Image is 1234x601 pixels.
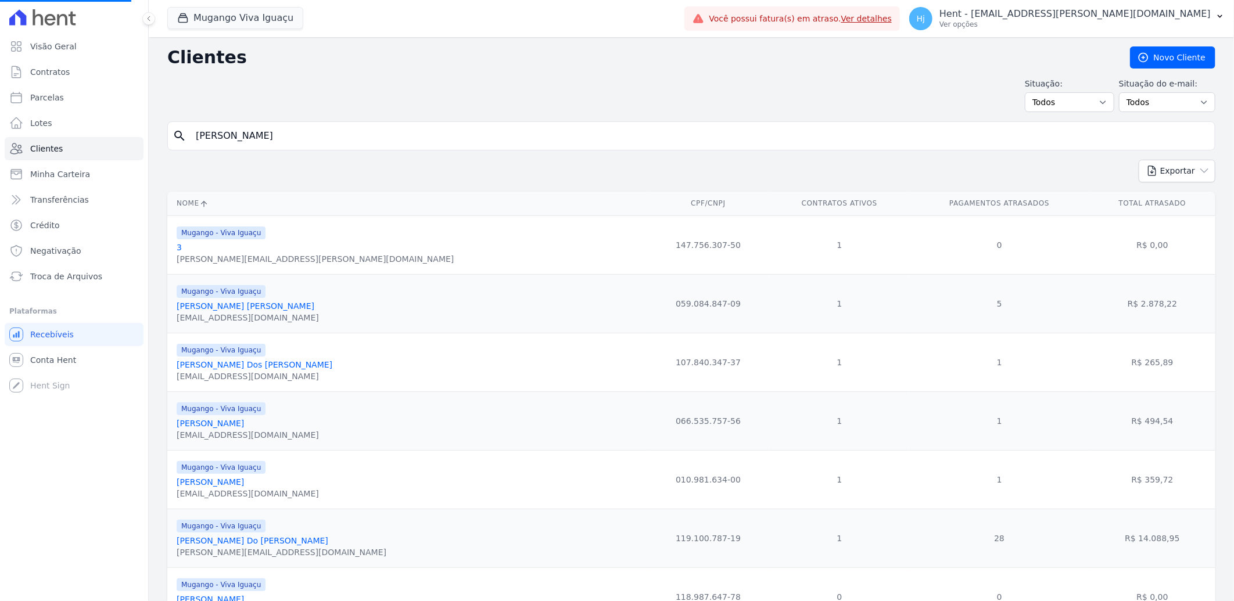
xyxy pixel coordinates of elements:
[769,192,909,215] th: Contratos Ativos
[177,546,386,558] div: [PERSON_NAME][EMAIL_ADDRESS][DOMAIN_NAME]
[647,215,770,274] td: 147.756.307-50
[647,333,770,391] td: 107.840.347-37
[769,509,909,567] td: 1
[1130,46,1215,69] a: Novo Cliente
[841,14,892,23] a: Ver detalhes
[939,20,1211,29] p: Ver opções
[177,419,244,428] a: [PERSON_NAME]
[5,214,144,237] a: Crédito
[769,274,909,333] td: 1
[5,188,144,211] a: Transferências
[909,274,1089,333] td: 5
[1025,78,1114,90] label: Situação:
[177,429,319,441] div: [EMAIL_ADDRESS][DOMAIN_NAME]
[30,219,60,231] span: Crédito
[5,323,144,346] a: Recebíveis
[647,391,770,450] td: 066.535.757-56
[769,333,909,391] td: 1
[177,578,266,591] span: Mugango - Viva Iguaçu
[177,402,266,415] span: Mugango - Viva Iguaçu
[177,243,182,252] a: 3
[5,163,144,186] a: Minha Carteira
[5,137,144,160] a: Clientes
[909,192,1089,215] th: Pagamentos Atrasados
[647,450,770,509] td: 010.981.634-00
[1089,450,1215,509] td: R$ 359,72
[900,2,1234,35] button: Hj Hent - [EMAIL_ADDRESS][PERSON_NAME][DOMAIN_NAME] Ver opções
[909,509,1089,567] td: 28
[30,143,63,154] span: Clientes
[1089,274,1215,333] td: R$ 2.878,22
[177,370,332,382] div: [EMAIL_ADDRESS][DOMAIN_NAME]
[30,271,102,282] span: Troca de Arquivos
[5,348,144,372] a: Conta Hent
[1139,160,1215,182] button: Exportar
[30,168,90,180] span: Minha Carteira
[909,333,1089,391] td: 1
[909,215,1089,274] td: 0
[167,7,303,29] button: Mugango Viva Iguaçu
[909,391,1089,450] td: 1
[1089,215,1215,274] td: R$ 0,00
[769,215,909,274] td: 1
[30,329,74,340] span: Recebíveis
[939,8,1211,20] p: Hent - [EMAIL_ADDRESS][PERSON_NAME][DOMAIN_NAME]
[173,129,186,143] i: search
[167,192,647,215] th: Nome
[177,301,314,311] a: [PERSON_NAME] [PERSON_NAME]
[30,92,64,103] span: Parcelas
[30,41,77,52] span: Visão Geral
[769,450,909,509] td: 1
[5,86,144,109] a: Parcelas
[177,360,332,369] a: [PERSON_NAME] Dos [PERSON_NAME]
[177,312,319,323] div: [EMAIL_ADDRESS][DOMAIN_NAME]
[30,194,89,206] span: Transferências
[1089,509,1215,567] td: R$ 14.088,95
[167,47,1111,68] h2: Clientes
[177,285,266,298] span: Mugango - Viva Iguaçu
[647,509,770,567] td: 119.100.787-19
[1089,391,1215,450] td: R$ 494,54
[709,13,892,25] span: Você possui fatura(s) em atraso.
[9,304,139,318] div: Plataformas
[5,265,144,288] a: Troca de Arquivos
[177,344,266,357] span: Mugango - Viva Iguaçu
[5,111,144,135] a: Lotes
[30,354,76,366] span: Conta Hent
[1119,78,1215,90] label: Situação do e-mail:
[647,274,770,333] td: 059.084.847-09
[1089,192,1215,215] th: Total Atrasado
[177,520,266,532] span: Mugango - Viva Iguaçu
[909,450,1089,509] td: 1
[5,60,144,84] a: Contratos
[5,35,144,58] a: Visão Geral
[177,226,266,239] span: Mugango - Viva Iguaçu
[30,66,70,78] span: Contratos
[647,192,770,215] th: CPF/CNPJ
[177,536,328,545] a: [PERSON_NAME] Do [PERSON_NAME]
[1089,333,1215,391] td: R$ 265,89
[30,245,81,257] span: Negativação
[177,477,244,487] a: [PERSON_NAME]
[177,253,454,265] div: [PERSON_NAME][EMAIL_ADDRESS][PERSON_NAME][DOMAIN_NAME]
[177,461,266,474] span: Mugango - Viva Iguaçu
[5,239,144,262] a: Negativação
[30,117,52,129] span: Lotes
[189,124,1210,147] input: Buscar por nome, CPF ou e-mail
[177,488,319,499] div: [EMAIL_ADDRESS][DOMAIN_NAME]
[917,15,925,23] span: Hj
[769,391,909,450] td: 1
